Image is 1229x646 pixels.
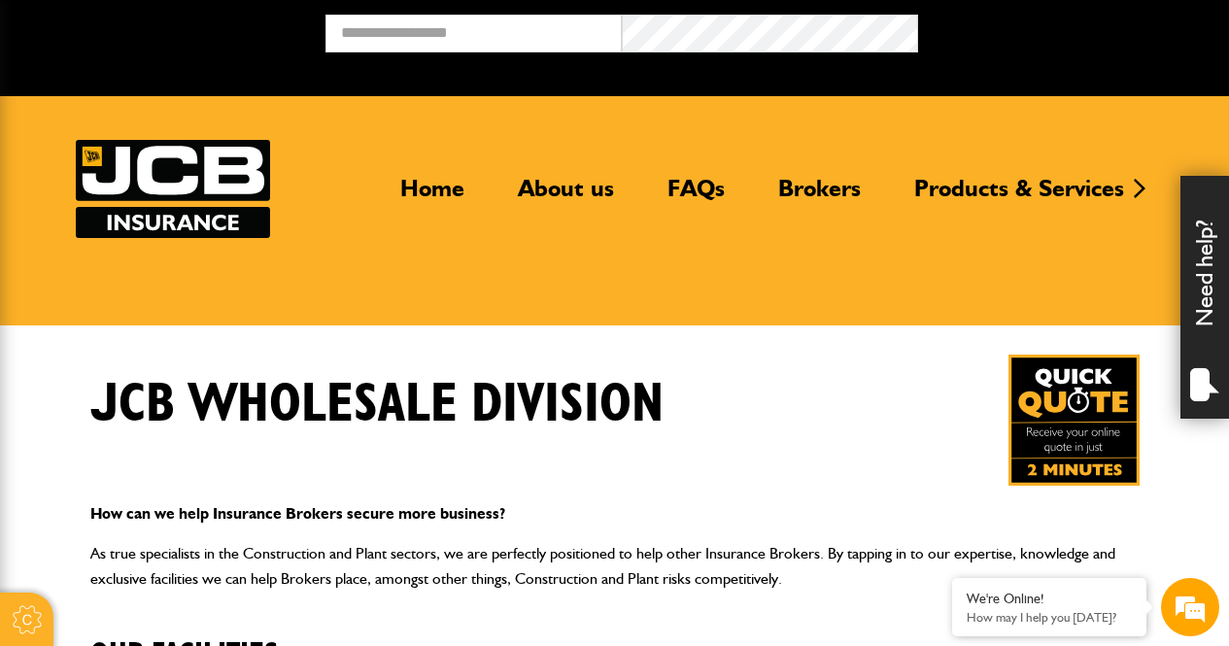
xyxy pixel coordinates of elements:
[900,174,1139,219] a: Products & Services
[386,174,479,219] a: Home
[90,501,1140,527] p: How can we help Insurance Brokers secure more business?
[76,140,270,238] a: JCB Insurance Services
[1180,176,1229,419] div: Need help?
[1008,355,1140,486] a: Get your insurance quote in just 2-minutes
[764,174,875,219] a: Brokers
[76,140,270,238] img: JCB Insurance Services logo
[653,174,739,219] a: FAQs
[918,15,1214,45] button: Broker Login
[503,174,629,219] a: About us
[90,372,664,437] h1: JCB Wholesale Division
[90,541,1140,591] p: As true specialists in the Construction and Plant sectors, we are perfectly positioned to help ot...
[967,610,1132,625] p: How may I help you today?
[1008,355,1140,486] img: Quick Quote
[967,591,1132,607] div: We're Online!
